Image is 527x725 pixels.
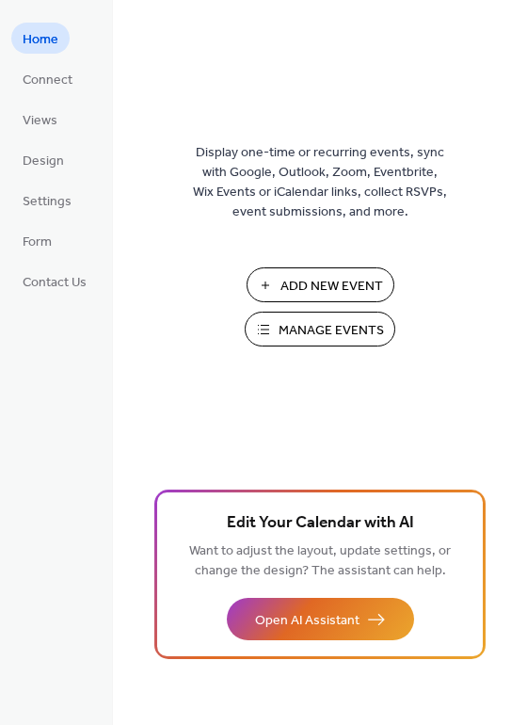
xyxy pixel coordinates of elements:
span: Add New Event [280,277,383,297]
span: Display one-time or recurring events, sync with Google, Outlook, Zoom, Eventbrite, Wix Events or ... [193,143,447,222]
button: Open AI Assistant [227,598,414,640]
span: Home [23,30,58,50]
a: Design [11,144,75,175]
span: Form [23,233,52,252]
a: Connect [11,63,84,94]
span: Settings [23,192,72,212]
button: Manage Events [245,312,395,346]
span: Views [23,111,57,131]
span: Want to adjust the layout, update settings, or change the design? The assistant can help. [189,539,451,584]
a: Home [11,23,70,54]
span: Manage Events [279,321,384,341]
a: Form [11,225,63,256]
a: Settings [11,185,83,216]
span: Design [23,152,64,171]
span: Open AI Assistant [255,611,359,631]
a: Contact Us [11,266,98,297]
span: Edit Your Calendar with AI [227,510,414,537]
span: Contact Us [23,273,87,293]
button: Add New Event [247,267,394,302]
a: Views [11,104,69,135]
span: Connect [23,71,72,90]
